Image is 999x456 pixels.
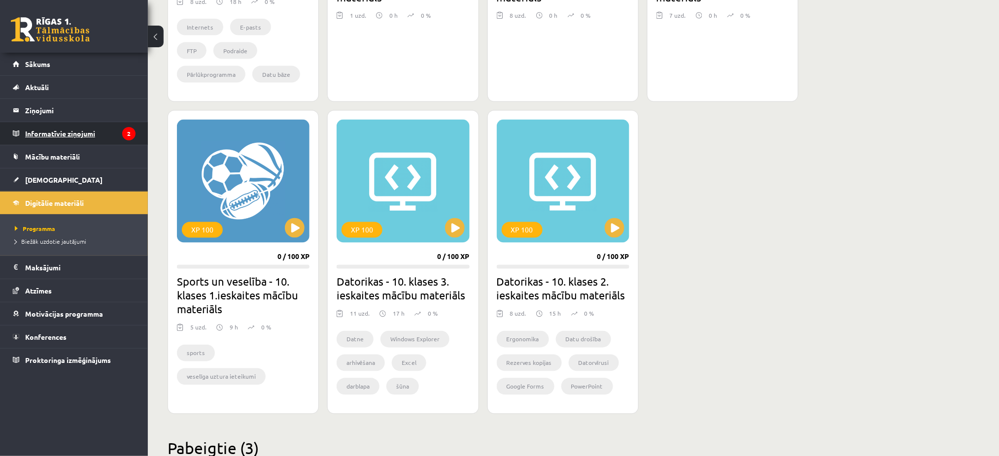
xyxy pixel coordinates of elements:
a: [DEMOGRAPHIC_DATA] [13,168,136,191]
li: Google Forms [497,378,554,395]
li: Podraide [213,42,257,59]
legend: Informatīvie ziņojumi [25,122,136,145]
li: darblapa [337,378,379,395]
span: Programma [15,225,55,232]
p: 0 % [741,11,751,20]
a: Mācību materiāli [13,145,136,168]
span: Biežāk uzdotie jautājumi [15,237,86,245]
p: 0 % [585,309,594,318]
p: 0 h [389,11,398,20]
h2: Datorikas - 10. klases 2. ieskaites mācību materiāls [497,275,629,302]
p: 0 h [709,11,718,20]
li: E-pasts [230,19,271,35]
a: Konferences [13,326,136,348]
p: 0 h [550,11,558,20]
li: arhivēšana [337,355,385,371]
a: Ziņojumi [13,99,136,122]
div: 8 uzd. [510,309,526,324]
div: XP 100 [182,222,223,238]
li: Excel [392,355,426,371]
a: Biežāk uzdotie jautājumi [15,237,138,246]
p: 15 h [550,309,561,318]
li: Pārlūkprogramma [177,66,245,83]
div: XP 100 [502,222,543,238]
a: Atzīmes [13,279,136,302]
legend: Ziņojumi [25,99,136,122]
p: 0 % [421,11,431,20]
i: 2 [122,127,136,140]
a: Digitālie materiāli [13,192,136,214]
h2: Datorikas - 10. klases 3. ieskaites mācību materiāls [337,275,469,302]
a: Sākums [13,53,136,75]
li: Ergonomika [497,331,549,348]
li: šūna [386,378,419,395]
span: [DEMOGRAPHIC_DATA] [25,175,103,184]
li: Rezerves kopijas [497,355,562,371]
div: 7 uzd. [670,11,686,26]
span: Proktoringa izmēģinājums [25,356,111,364]
p: 0 % [581,11,591,20]
a: Informatīvie ziņojumi2 [13,122,136,145]
span: Motivācijas programma [25,309,103,318]
li: sports [177,345,215,361]
li: Windows Explorer [380,331,449,348]
p: 17 h [393,309,405,318]
li: PowerPoint [561,378,613,395]
p: 0 % [428,309,438,318]
div: 8 uzd. [510,11,526,26]
li: FTP [177,42,207,59]
a: Maksājumi [13,256,136,279]
div: 11 uzd. [350,309,370,324]
span: Aktuāli [25,83,49,92]
div: 1 uzd. [350,11,366,26]
li: Datu bāze [252,66,300,83]
li: veselīga uztura ieteikumi [177,368,266,385]
span: Digitālie materiāli [25,198,84,207]
span: Konferences [25,332,67,341]
span: Mācību materiāli [25,152,80,161]
li: Datu drošība [556,331,611,348]
p: 0 % [261,323,271,332]
h2: Sports un veselība - 10. klases 1.ieskaites mācību materiāls [177,275,310,316]
a: Rīgas 1. Tālmācības vidusskola [11,17,90,42]
div: XP 100 [342,222,382,238]
a: Aktuāli [13,76,136,98]
legend: Maksājumi [25,256,136,279]
li: Datne [337,331,374,348]
a: Proktoringa izmēģinājums [13,349,136,371]
li: Datorvīrusi [569,355,619,371]
a: Motivācijas programma [13,302,136,325]
span: Atzīmes [25,286,52,295]
span: Sākums [25,60,50,68]
a: Programma [15,224,138,233]
div: 5 uzd. [190,323,207,338]
li: Internets [177,19,223,35]
p: 9 h [230,323,238,332]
